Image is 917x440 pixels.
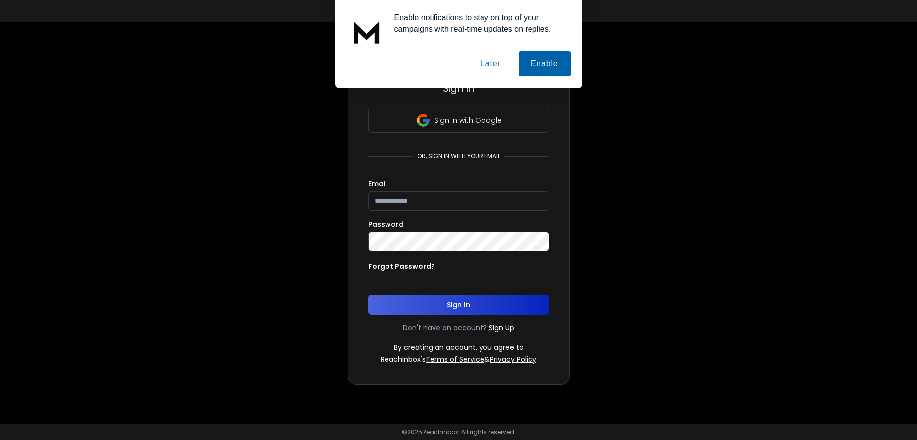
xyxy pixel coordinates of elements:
[394,342,524,352] p: By creating an account, you agree to
[368,261,435,271] p: Forgot Password?
[368,221,404,228] label: Password
[489,323,514,333] a: Sign Up
[368,81,549,95] h3: Sign In
[413,152,504,160] p: or, sign in with your email
[368,108,549,133] button: Sign in with Google
[426,354,484,364] a: Terms of Service
[386,12,571,35] div: Enable notifications to stay on top of your campaigns with real-time updates on replies.
[381,354,536,364] p: ReachInbox's &
[347,12,386,51] img: notification icon
[490,354,536,364] a: Privacy Policy
[434,115,502,125] p: Sign in with Google
[468,51,513,76] button: Later
[368,180,387,187] label: Email
[402,428,516,436] p: © 2025 Reachinbox. All rights reserved.
[519,51,571,76] button: Enable
[403,323,487,333] p: Don't have an account?
[368,295,549,315] button: Sign In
